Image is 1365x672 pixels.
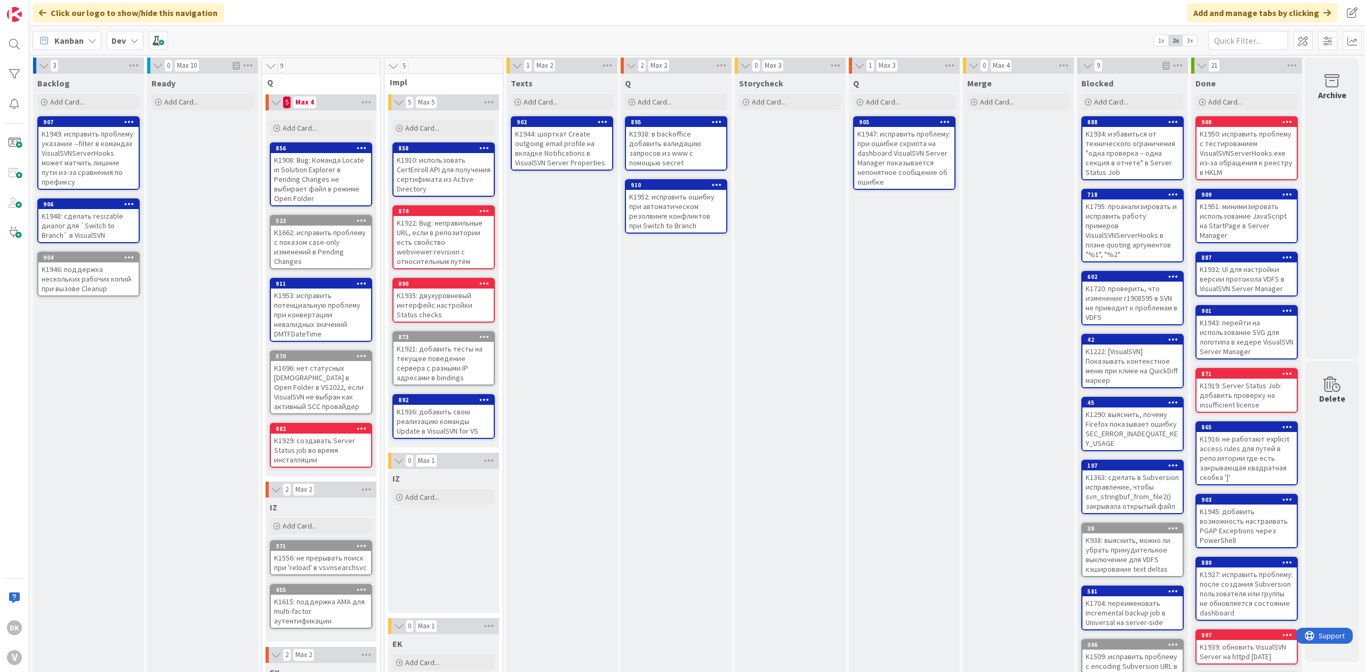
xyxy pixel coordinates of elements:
[283,123,317,133] span: Add Card...
[1081,116,1184,180] a: 888K1934: избавиться от технического ограничения "одна проверка – одна секция в отчете" в Server ...
[1197,253,1297,295] div: 887K1932: UI для настройки версии протокола VDFS в VisualSVN Server Manager
[54,34,84,47] span: Kanban
[418,458,435,463] div: Max 1
[1201,254,1297,261] div: 887
[1081,397,1184,451] a: 45K1290: выяснить, почему Firefox показывает ошибку SEC_ERROR_INADEQUATE_KEY_USAGE
[631,181,726,189] div: 910
[1208,59,1220,72] span: 21
[739,78,783,89] span: Storycheck
[765,63,781,68] div: Max 3
[37,198,140,243] a: 906K1948: сделать resizable диалог для `Switch to Branch` в VisualSVN
[1195,189,1298,243] a: 909K1951: минимизировать использование JavaScript на StartPage в Server Manager
[1082,335,1183,345] div: 42
[1197,253,1297,262] div: 887
[151,78,175,89] span: Ready
[271,143,371,153] div: 856
[164,59,173,72] span: 0
[1081,334,1184,388] a: 42K1222: [VisualSVN] Показывать контекстное меню при клике на QuickDiff маркер
[38,209,139,242] div: K1948: сделать resizable диалог для `Switch to Branch` в VisualSVN
[392,638,403,649] span: EK
[1197,369,1297,379] div: 871
[392,142,495,197] a: 858K1910: использовать CertEnroll API для получения сертификата из Active Directory
[1195,557,1298,621] a: 880K1927: исправить проблему: после создания Subversion пользователя или группы не обновляется со...
[394,395,494,438] div: 892K1936: добавить свою реализацию команды Update в VisualSVN for VS
[271,289,371,341] div: K1953: исправить потенциальную проблему при конвертации невалидных значений DMTFDateTime
[1197,505,1297,547] div: K1945: добавить возможность настраивать PGAP Exceptions через PowerShell
[270,350,372,414] a: 570K1696: нет статусных [DEMOGRAPHIC_DATA] в Open Folder в VS2022, если VisualSVN не выбран как а...
[1082,335,1183,387] div: 42K1222: [VisualSVN] Показывать контекстное меню при клике на QuickDiff маркер
[1081,271,1184,325] a: 602K1720: проверить, что изменение r1908595 в SVN не приводит к проблемам в VDFS
[853,78,859,89] span: Q
[1094,97,1128,107] span: Add Card...
[1197,558,1297,567] div: 880
[270,142,372,206] a: 856K1908: Bug: Команда Locate in Solution Explorer в Pending Changes не выбирает файл в режиме Op...
[271,551,371,574] div: K1556: не прерывать поиск при 'reload' в vsvnsearchsvc
[295,100,314,105] div: Max 4
[1087,399,1183,406] div: 45
[398,145,494,152] div: 858
[980,97,1014,107] span: Add Card...
[626,180,726,233] div: 910K1952: исправить ошибку при автоматическом резолвинге конфликтов при Switch to Branch
[111,35,126,46] b: Dev
[1082,117,1183,179] div: 888K1934: избавиться от технического ограничения "одна проверка – одна секция в отчете" в Server ...
[38,117,139,189] div: 907K1949: исправить проблему: указание --filter в командах VisualSVNServerHooks может матчить лиш...
[394,216,494,268] div: K1922: Bug: неправильные URL, если в репозитории есть свойство webviewer:revision с относительным...
[1195,494,1298,548] a: 903K1945: добавить возможность настраивать PGAP Exceptions через PowerShell
[270,502,277,513] span: IZ
[271,216,371,226] div: 522
[1197,432,1297,484] div: K1916: не работают explicit access rules для путей в репозитории где есть закрывающая квадратная ...
[1197,306,1297,358] div: 901K1943: перейти на использование SVG для логотипа в хедере VisualSVN Server Manager
[1082,596,1183,629] div: K1704: переименовать Incremental backup job в Universal на server-side
[1081,189,1184,262] a: 718K1795: проанализировать и исправить работу примеров VisualSVNServerHooks в плане quoting аргум...
[394,405,494,438] div: K1936: добавить свою реализацию команды Update в VisualSVN for VS
[511,78,533,89] span: Texts
[394,332,494,385] div: 873K1921: добавить тесты на текущее поведение сервера с разными IP адресами в bindings
[1319,392,1345,405] div: Delete
[1197,495,1297,547] div: 903K1945: добавить возможность настраивать PGAP Exceptions через PowerShell
[1087,525,1183,532] div: 38
[38,253,139,262] div: 904
[271,351,371,361] div: 570
[638,59,646,72] span: 2
[1201,559,1297,566] div: 880
[400,60,408,73] span: 5
[1195,78,1216,89] span: Done
[276,425,371,433] div: 882
[626,190,726,233] div: K1952: исправить ошибку при автоматическом резолвинге конфликтов при Switch to Branch
[854,117,954,189] div: 905K1947: исправить проблему: при ошибке скрипта на dashboard VisualSVN Server Manager показывает...
[1201,307,1297,315] div: 901
[626,117,726,170] div: 895K1938: в backoffice добавить валидацию запросов из www с помощью secret
[271,153,371,205] div: K1908: Bug: Команда Locate in Solution Explorer в Pending Changes не выбирает файл в режиме Open ...
[638,97,672,107] span: Add Card...
[1081,460,1184,514] a: 107K1363: сделать в Subversion исправление, чтобы svn_stringbuf_from_file2() закрывала открытый файл
[512,127,612,170] div: K1944: шорткат Create outgoing email profile на вкладке Notifications в VisualSVN Server Properties
[651,63,667,68] div: Max 2
[276,145,371,152] div: 856
[276,542,371,550] div: 371
[1082,533,1183,576] div: K938: выяснить, можно ли убрать принудительное выключение для VDFS кэширование text deltas
[1318,89,1346,101] div: Archive
[405,620,414,633] span: 0
[1087,336,1183,343] div: 42
[1197,190,1297,199] div: 909
[33,3,224,22] div: Click our logo to show/hide this navigation
[752,59,760,72] span: 0
[37,78,70,89] span: Backlog
[631,118,726,126] div: 895
[271,424,371,434] div: 882
[394,289,494,322] div: K1935: двухуровневый интерфейс настройки Status checks
[524,59,532,72] span: 1
[1087,191,1183,198] div: 718
[1197,495,1297,505] div: 903
[1082,398,1183,407] div: 45
[1197,316,1297,358] div: K1943: перейти на использование SVG для логотипа в хедере VisualSVN Server Manager
[271,361,371,413] div: K1696: нет статусных [DEMOGRAPHIC_DATA] в Open Folder в VS2022, если VisualSVN не выбран как акти...
[276,586,371,594] div: 455
[1201,631,1297,639] div: 897
[512,117,612,170] div: 902K1944: шорткат Create outgoing email profile на вкладке Notifications в VisualSVN Server Prope...
[277,60,286,73] span: 9
[1201,191,1297,198] div: 909
[1197,630,1297,663] div: 897K1939: обновить VisualSVN Server на httpd [DATE]
[1183,35,1197,46] span: 3x
[1201,370,1297,378] div: 871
